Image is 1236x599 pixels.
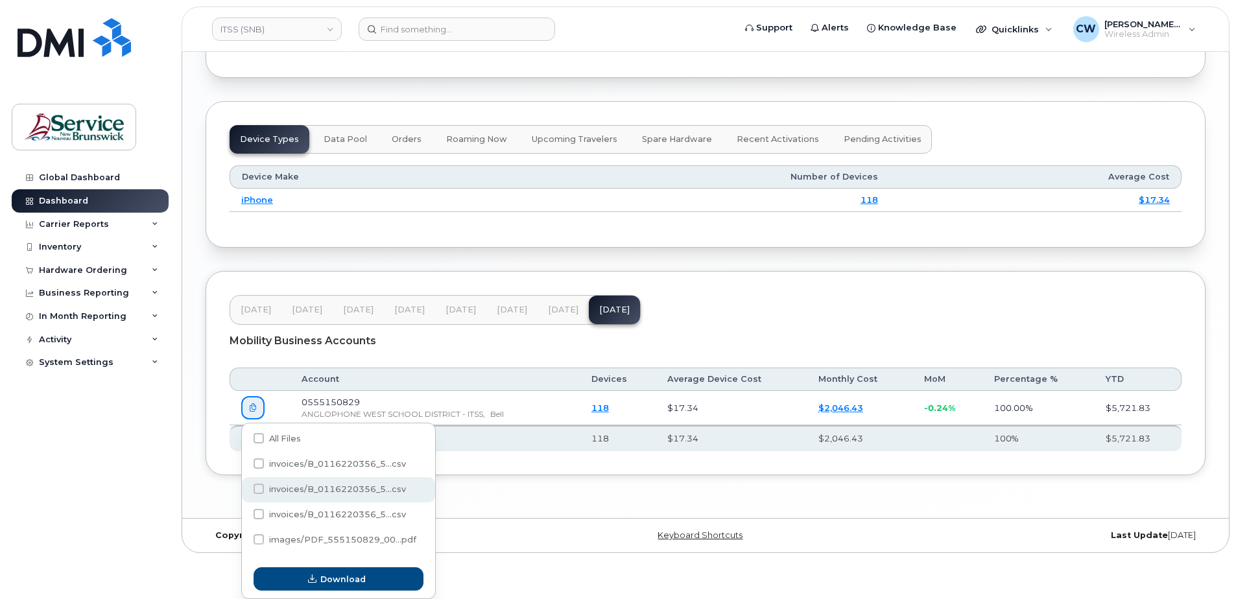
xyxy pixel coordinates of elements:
span: Quicklinks [992,24,1039,34]
th: Average Device Cost [656,368,807,391]
div: Coughlin, Wendy (ASD-W) [1064,16,1205,42]
th: MoM [912,368,982,391]
span: [DATE] [241,305,271,315]
span: invoices/B_0116220356_555150829_20092025_ACC.csv [254,461,406,471]
a: $17.34 [1139,194,1170,205]
td: $17.34 [656,391,807,425]
input: Find something... [359,18,555,41]
span: [DATE] [292,305,322,315]
a: iPhone [241,194,273,205]
div: MyServe [DATE]–[DATE] [206,530,539,541]
span: images/PDF_555150829_00...pdf [269,535,416,545]
div: Mobility Business Accounts [230,325,1182,357]
span: invoices/B_0116220356_5...csv [269,484,406,494]
span: Data Pool [324,134,367,145]
span: invoices/B_0116220356_5...csv [269,459,406,469]
a: Alerts [802,15,858,41]
div: Quicklinks [967,16,1062,42]
th: Devices [580,368,656,391]
a: Keyboard Shortcuts [658,530,743,540]
span: [DATE] [497,305,527,315]
div: [DATE] [872,530,1206,541]
span: Knowledge Base [878,21,957,34]
th: $17.34 [656,425,807,451]
span: Download [320,573,366,585]
strong: Copyright [215,530,262,540]
span: Recent Activations [737,134,819,145]
a: $2,046.43 [818,403,863,413]
th: Average Cost [890,165,1182,189]
th: 100% [982,425,1094,451]
span: Support [756,21,792,34]
span: [DATE] [548,305,578,315]
a: Support [736,15,802,41]
a: 118 [591,403,609,413]
strong: Last Update [1111,530,1168,540]
span: Spare Hardware [642,134,712,145]
a: ITSS (SNB) [212,18,342,41]
span: [DATE] [394,305,425,315]
span: Bell [490,409,504,419]
th: 118 [580,425,656,451]
th: Number of Devices [508,165,890,189]
th: $2,046.43 [807,425,912,451]
span: CW [1076,21,1096,37]
span: Orders [392,134,422,145]
th: $5,721.83 [1094,425,1182,451]
span: Roaming Now [446,134,507,145]
span: Upcoming Travelers [532,134,617,145]
th: YTD [1094,368,1182,391]
span: invoices/B_0116220356_555150829_20092025_DTL.csv [254,511,406,521]
span: [DATE] [446,305,476,315]
span: Pending Activities [844,134,921,145]
span: All Files [269,434,301,443]
th: Percentage % [982,368,1094,391]
span: 0555150829 [302,397,360,407]
span: Alerts [822,21,849,34]
span: [PERSON_NAME] (ASD-W) [1104,19,1182,29]
span: invoices/B_0116220356_5...csv [269,510,406,519]
button: Download [254,567,423,591]
a: Knowledge Base [858,15,966,41]
span: Wireless Admin [1104,29,1182,40]
th: Device Make [230,165,508,189]
a: 118 [861,194,878,205]
span: -0.24% [924,403,955,413]
td: $5,721.83 [1094,391,1182,425]
span: [DATE] [343,305,374,315]
td: 100.00% [982,391,1094,425]
th: Account [290,368,580,391]
span: ANGLOPHONE WEST SCHOOL DISTRICT - ITSS, [302,409,485,419]
span: images/PDF_555150829_008_0000000000.pdf [254,537,416,546]
th: Monthly Cost [807,368,912,391]
span: invoices/B_0116220356_555150829_20092025_MOB.csv [254,486,406,496]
